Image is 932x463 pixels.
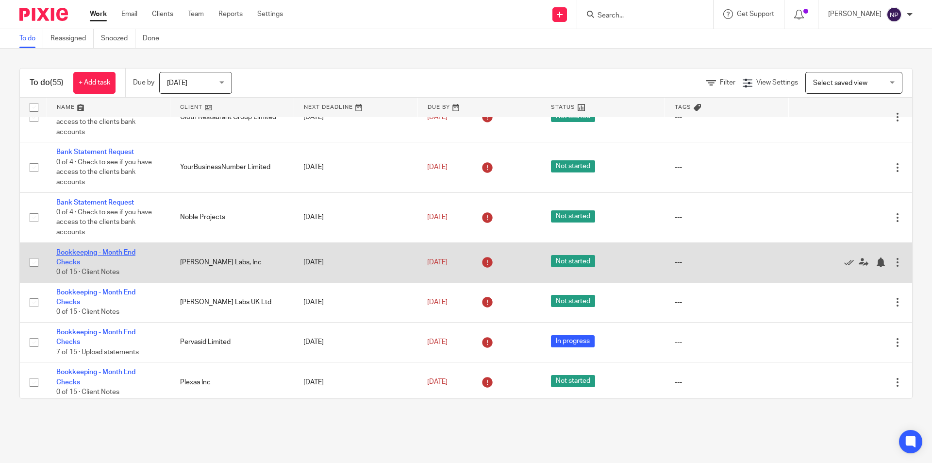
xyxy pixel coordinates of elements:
[756,79,798,86] span: View Settings
[675,377,779,387] div: ---
[427,114,448,120] span: [DATE]
[427,379,448,386] span: [DATE]
[218,9,243,19] a: Reports
[294,192,417,242] td: [DATE]
[675,212,779,222] div: ---
[737,11,774,17] span: Get Support
[188,9,204,19] a: Team
[133,78,154,87] p: Due by
[170,282,294,322] td: [PERSON_NAME] Labs UK Ltd
[56,329,135,345] a: Bookkeeping - Month End Checks
[551,375,595,387] span: Not started
[50,29,94,48] a: Reassigned
[294,242,417,282] td: [DATE]
[551,160,595,172] span: Not started
[427,339,448,345] span: [DATE]
[675,337,779,347] div: ---
[597,12,684,20] input: Search
[170,192,294,242] td: Noble Projects
[56,249,135,266] a: Bookkeeping - Month End Checks
[56,199,134,206] a: Bank Statement Request
[56,109,152,136] span: 0 of 4 · Check to see if you have access to the clients bank accounts
[813,80,867,86] span: Select saved view
[551,335,595,347] span: In progress
[19,8,68,21] img: Pixie
[427,299,448,306] span: [DATE]
[675,112,779,122] div: ---
[170,92,294,142] td: Cloth Restaurant Group Limited
[828,9,882,19] p: [PERSON_NAME]
[294,282,417,322] td: [DATE]
[844,257,859,267] a: Mark as done
[50,79,64,86] span: (55)
[30,78,64,88] h1: To do
[675,162,779,172] div: ---
[56,269,119,275] span: 0 of 15 · Client Notes
[167,80,187,86] span: [DATE]
[675,104,691,110] span: Tags
[56,309,119,316] span: 0 of 15 · Client Notes
[101,29,135,48] a: Snoozed
[170,362,294,402] td: Plexaa Inc
[427,214,448,221] span: [DATE]
[551,210,595,223] span: Not started
[294,142,417,192] td: [DATE]
[56,349,139,356] span: 7 of 15 · Upload statements
[257,9,283,19] a: Settings
[170,322,294,362] td: Pervasid Limited
[143,29,166,48] a: Done
[675,257,779,267] div: ---
[73,72,116,94] a: + Add task
[294,362,417,402] td: [DATE]
[886,7,902,22] img: svg%3E
[427,164,448,171] span: [DATE]
[90,9,107,19] a: Work
[56,159,152,186] span: 0 of 4 · Check to see if you have access to the clients bank accounts
[56,209,152,236] span: 0 of 4 · Check to see if you have access to the clients bank accounts
[152,9,173,19] a: Clients
[56,149,134,155] a: Bank Statement Request
[19,29,43,48] a: To do
[170,142,294,192] td: YourBusinessNumber Limited
[551,295,595,307] span: Not started
[56,369,135,385] a: Bookkeeping - Month End Checks
[294,322,417,362] td: [DATE]
[294,92,417,142] td: [DATE]
[56,389,119,395] span: 0 of 15 · Client Notes
[427,259,448,266] span: [DATE]
[121,9,137,19] a: Email
[56,289,135,306] a: Bookkeeping - Month End Checks
[720,79,735,86] span: Filter
[551,255,595,267] span: Not started
[675,297,779,307] div: ---
[170,242,294,282] td: [PERSON_NAME] Labs, Inc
